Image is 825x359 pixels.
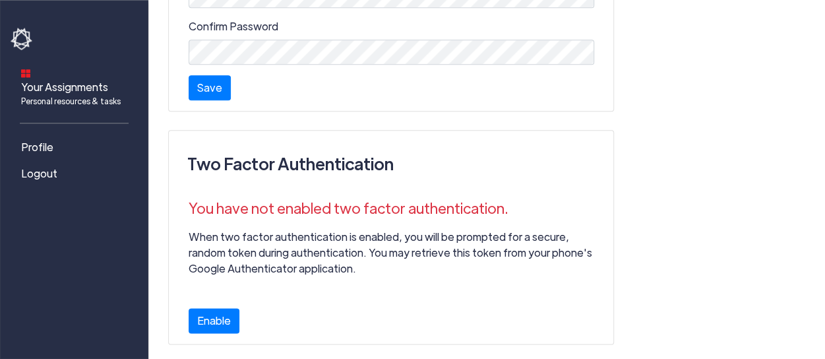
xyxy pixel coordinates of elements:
[187,147,596,180] h3: Two Factor Authentication
[189,18,278,34] label: Confirm Password
[189,229,594,277] p: When two factor authentication is enabled, you will be prompted for a secure, random token during...
[605,216,825,359] iframe: Chat Widget
[11,134,142,160] a: Profile
[21,79,121,107] span: Your Assignments
[21,95,121,107] span: Personal resources & tasks
[11,60,142,112] a: Your AssignmentsPersonal resources & tasks
[21,69,30,78] img: dashboard-icon.svg
[189,308,239,333] button: Enable
[11,160,142,187] a: Logout
[11,28,34,50] img: havoc-shield-logo-white.png
[21,139,53,155] span: Profile
[189,75,231,100] button: Save
[21,166,57,181] span: Logout
[189,197,594,218] p: You have not enabled two factor authentication.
